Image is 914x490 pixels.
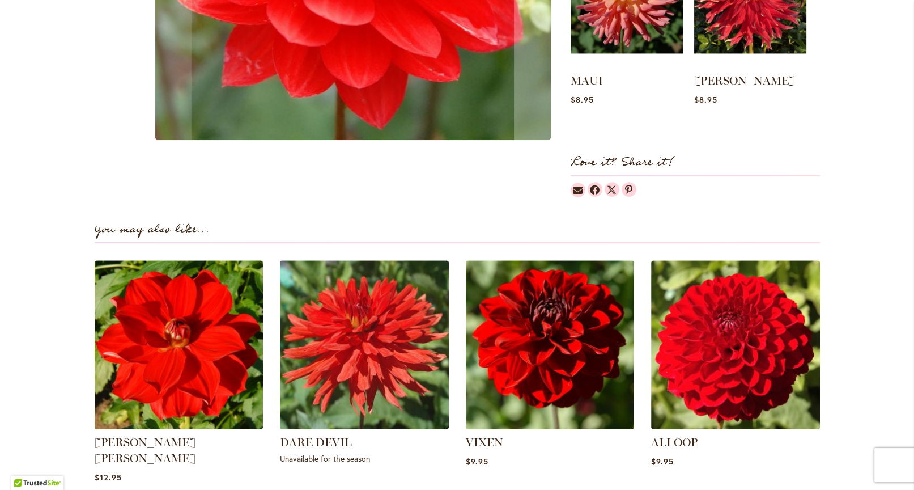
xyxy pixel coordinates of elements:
a: VIXEN [466,421,635,432]
img: ALI OOP [651,260,820,429]
a: MAUI [571,74,603,87]
a: ALI OOP [651,436,698,449]
a: MOLLY ANN [95,421,263,432]
span: $9.95 [651,456,674,467]
img: VIXEN [466,260,635,429]
span: $12.95 [95,472,122,483]
a: DARE DEVIL [280,421,449,432]
a: Dahlias on Facebook [588,182,602,197]
img: DARE DEVIL [280,260,449,429]
a: Dahlias on Twitter [605,182,619,197]
a: ALI OOP [651,421,820,432]
span: $8.95 [694,94,717,105]
span: $8.95 [571,94,594,105]
strong: You may also like... [95,220,210,239]
span: $9.95 [466,456,488,467]
img: MOLLY ANN [95,260,263,429]
a: [PERSON_NAME] [694,74,795,87]
iframe: Launch Accessibility Center [8,450,40,481]
a: [PERSON_NAME] [PERSON_NAME] [95,436,195,465]
p: Unavailable for the season [280,453,449,464]
a: Dahlias on Pinterest [622,182,636,197]
a: VIXEN [466,436,503,449]
a: DARE DEVIL [280,436,352,449]
strong: Love it? Share it! [571,153,674,172]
